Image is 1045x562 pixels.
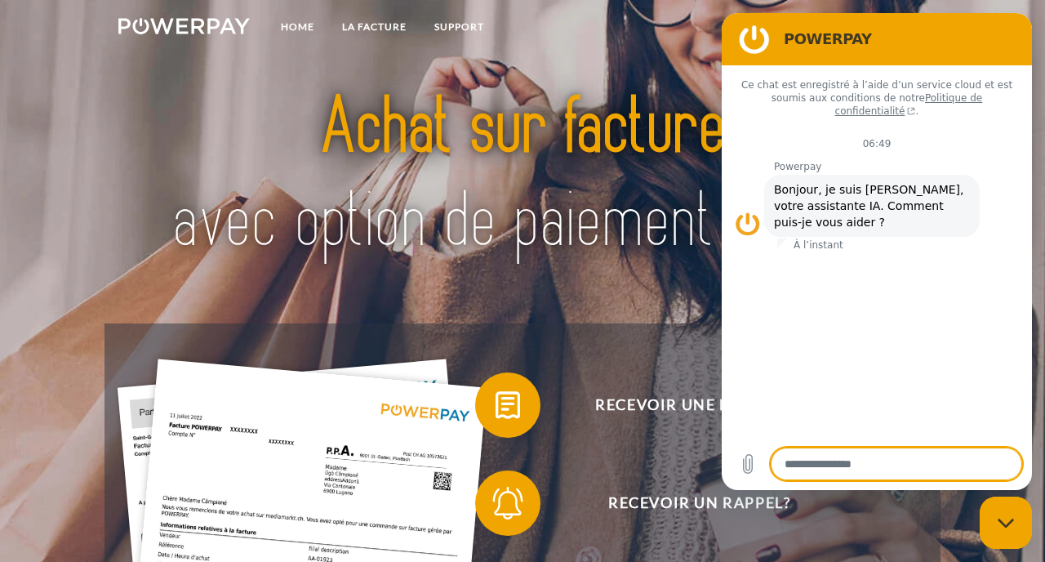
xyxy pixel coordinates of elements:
img: qb_bill.svg [487,385,528,426]
button: Recevoir un rappel? [475,471,900,536]
a: Home [267,12,328,42]
img: qb_bell.svg [487,483,528,524]
img: title-powerpay_fr.svg [158,56,887,294]
a: LA FACTURE [328,12,420,42]
button: Recevoir une facture ? [475,372,900,438]
span: Recevoir une facture ? [500,372,900,438]
a: Support [420,12,498,42]
iframe: Fenêtre de messagerie [722,13,1032,490]
img: logo-powerpay-white.svg [118,18,250,34]
span: Recevoir un rappel? [500,471,900,536]
a: CG [850,12,893,42]
iframe: Bouton de lancement de la fenêtre de messagerie, conversation en cours [980,497,1032,549]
